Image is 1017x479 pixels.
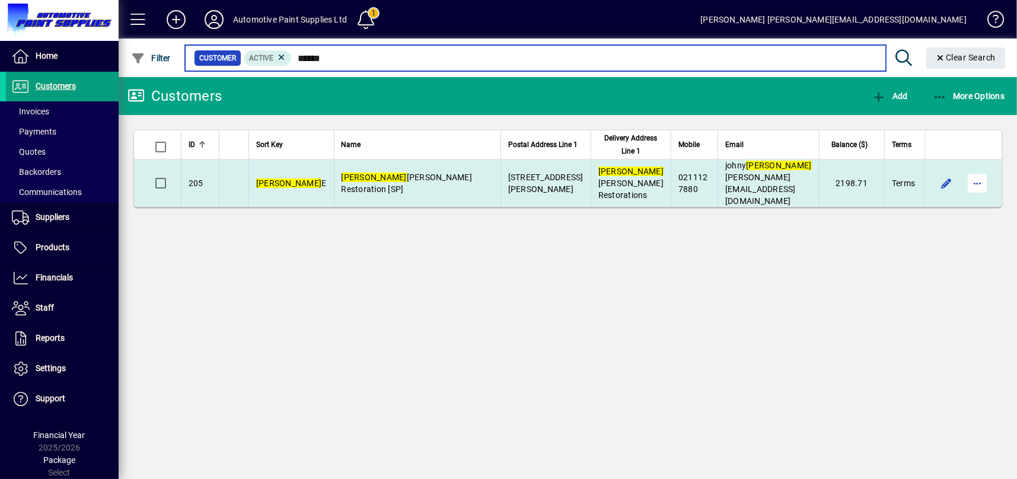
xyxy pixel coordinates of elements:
[725,161,812,206] span: johny [PERSON_NAME][EMAIL_ADDRESS][DOMAIN_NAME]
[36,212,69,222] span: Suppliers
[872,91,907,101] span: Add
[189,138,195,151] span: ID
[725,138,744,151] span: Email
[968,174,987,193] button: More options
[926,47,1006,69] button: Clear
[6,354,119,384] a: Settings
[598,167,664,200] span: [PERSON_NAME] Restorations
[678,138,700,151] span: Mobile
[6,101,119,122] a: Invoices
[6,162,119,182] a: Backorders
[36,303,54,312] span: Staff
[892,177,915,189] span: Terms
[892,138,911,151] span: Terms
[36,242,69,252] span: Products
[598,132,664,158] span: Delivery Address Line 1
[831,138,868,151] span: Balance ($)
[36,363,66,373] span: Settings
[508,173,584,194] span: [STREET_ADDRESS][PERSON_NAME]
[36,273,73,282] span: Financials
[195,9,233,30] button: Profile
[128,47,174,69] button: Filter
[244,50,292,66] mat-chip: Activation Status: Active
[342,173,407,182] em: [PERSON_NAME]
[678,138,710,151] div: Mobile
[36,333,65,343] span: Reports
[189,178,203,188] span: 205
[6,41,119,71] a: Home
[6,142,119,162] a: Quotes
[256,178,327,188] span: E
[936,53,996,62] span: Clear Search
[157,9,195,30] button: Add
[869,85,910,107] button: Add
[6,182,119,202] a: Communications
[6,263,119,293] a: Financials
[746,161,811,170] em: [PERSON_NAME]
[36,394,65,403] span: Support
[131,53,171,63] span: Filter
[598,167,664,176] em: [PERSON_NAME]
[12,147,46,157] span: Quotes
[342,138,493,151] div: Name
[199,52,236,64] span: Customer
[36,81,76,91] span: Customers
[6,293,119,323] a: Staff
[12,187,82,197] span: Communications
[256,138,283,151] span: Sort Key
[6,233,119,263] a: Products
[233,10,347,29] div: Automotive Paint Supplies Ltd
[6,384,119,414] a: Support
[6,122,119,142] a: Payments
[725,138,812,151] div: Email
[12,127,56,136] span: Payments
[342,138,361,151] span: Name
[12,167,61,177] span: Backorders
[937,174,956,193] button: Edit
[508,138,578,151] span: Postal Address Line 1
[700,10,967,29] div: [PERSON_NAME] [PERSON_NAME][EMAIL_ADDRESS][DOMAIN_NAME]
[6,324,119,353] a: Reports
[978,2,1002,41] a: Knowledge Base
[36,51,58,60] span: Home
[678,173,708,194] span: 021112 7880
[249,54,273,62] span: Active
[930,85,1008,107] button: More Options
[12,107,49,116] span: Invoices
[827,138,879,151] div: Balance ($)
[43,455,75,465] span: Package
[933,91,1005,101] span: More Options
[819,159,885,207] td: 2198.71
[342,173,473,194] span: [PERSON_NAME] Restoration [SP]
[256,178,321,188] em: [PERSON_NAME]
[189,138,212,151] div: ID
[6,203,119,232] a: Suppliers
[34,430,85,440] span: Financial Year
[127,87,222,106] div: Customers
